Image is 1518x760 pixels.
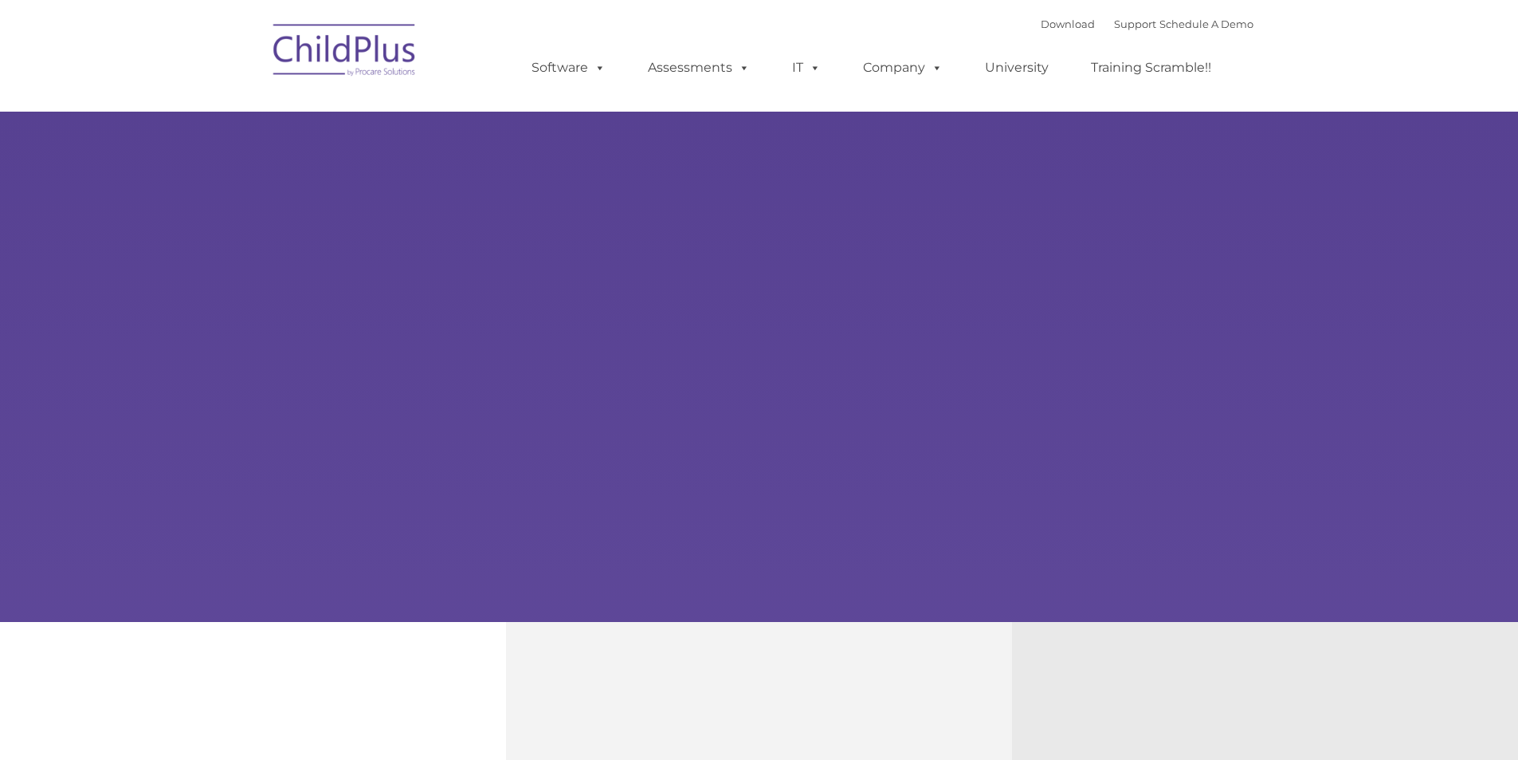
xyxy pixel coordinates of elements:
[1159,18,1253,30] a: Schedule A Demo
[516,52,622,84] a: Software
[1114,18,1156,30] a: Support
[632,52,766,84] a: Assessments
[1075,52,1227,84] a: Training Scramble!!
[969,52,1065,84] a: University
[847,52,959,84] a: Company
[776,52,837,84] a: IT
[265,13,425,93] img: ChildPlus by Procare Solutions
[1041,18,1253,30] font: |
[1041,18,1095,30] a: Download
